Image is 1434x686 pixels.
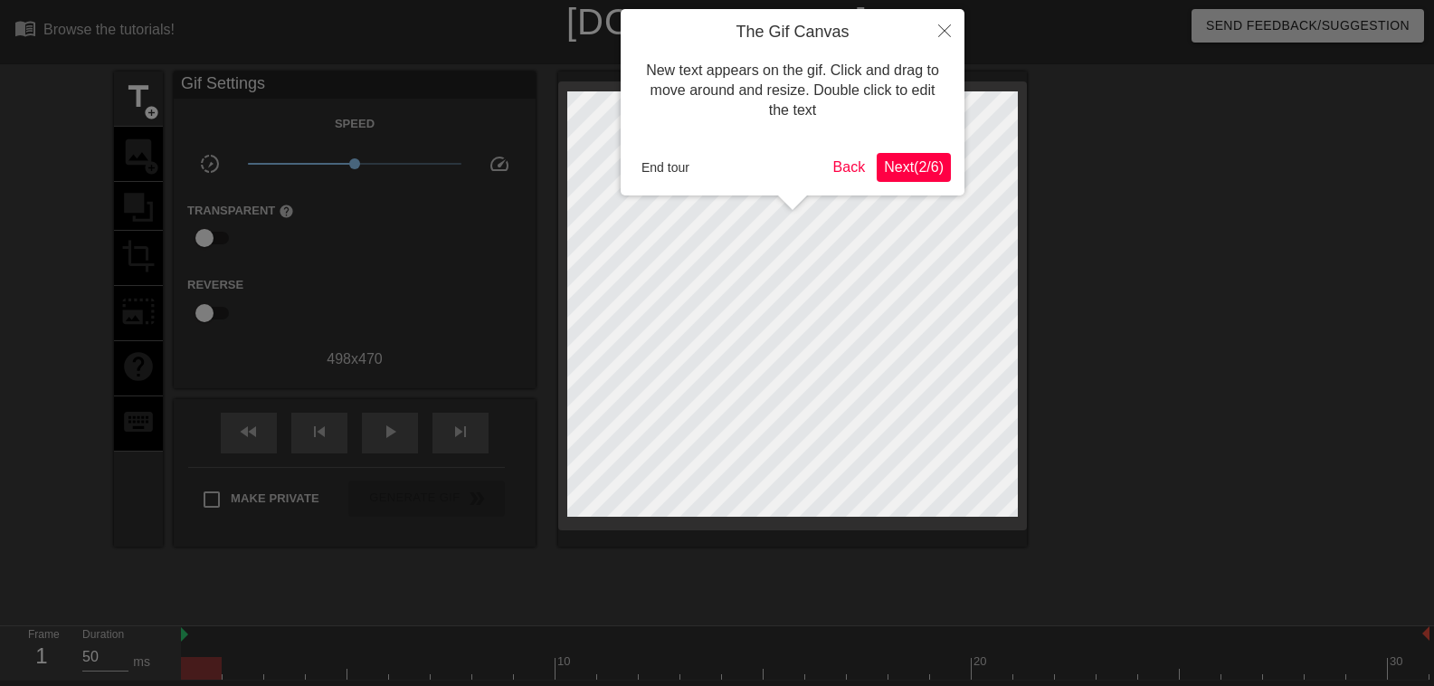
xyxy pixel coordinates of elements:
span: speed [489,153,510,175]
label: Reverse [187,276,243,294]
span: menu_book [14,17,36,39]
button: Send Feedback/Suggestion [1192,9,1424,43]
h4: The Gif Canvas [634,23,951,43]
span: Make Private [231,490,319,508]
span: Next ( 2 / 6 ) [884,159,944,175]
div: 498 x 470 [174,348,536,370]
button: Next [877,153,951,182]
button: Back [826,153,873,182]
span: slow_motion_video [199,153,221,175]
div: New text appears on the gif. Click and drag to move around and resize. Double click to edit the text [634,43,951,139]
span: play_arrow [379,421,401,443]
span: add_circle [144,105,159,120]
div: Gif Settings [174,71,536,99]
div: Browse the tutorials! [43,22,175,37]
a: Browse the tutorials! [14,17,175,45]
span: skip_next [450,421,471,443]
div: 10 [557,653,574,671]
span: fast_rewind [238,421,260,443]
div: 30 [1390,653,1406,671]
button: Close [925,9,964,51]
div: ms [133,653,150,672]
span: help [279,204,294,219]
div: 20 [973,653,990,671]
label: Duration [82,630,124,641]
span: skip_previous [309,421,330,443]
label: Transparent [187,202,294,220]
div: The online gif editor [487,41,1029,62]
div: 1 [28,640,55,672]
a: [DOMAIN_NAME] [566,2,868,42]
span: Send Feedback/Suggestion [1206,14,1410,37]
img: bound-end.png [1422,626,1429,641]
div: Frame [14,626,69,679]
button: End tour [634,154,697,181]
label: Speed [335,115,375,133]
span: title [121,80,156,114]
